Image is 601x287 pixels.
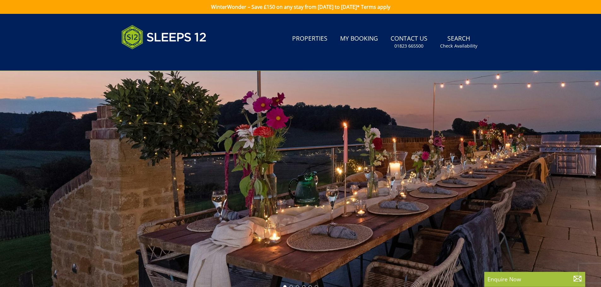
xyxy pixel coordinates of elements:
[438,32,480,52] a: SearchCheck Availability
[440,43,477,49] small: Check Availability
[394,43,423,49] small: 01823 665500
[338,32,380,46] a: My Booking
[118,57,185,62] iframe: Customer reviews powered by Trustpilot
[487,275,582,283] p: Enquire Now
[121,21,207,53] img: Sleeps 12
[388,32,430,52] a: Contact Us01823 665500
[290,32,330,46] a: Properties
